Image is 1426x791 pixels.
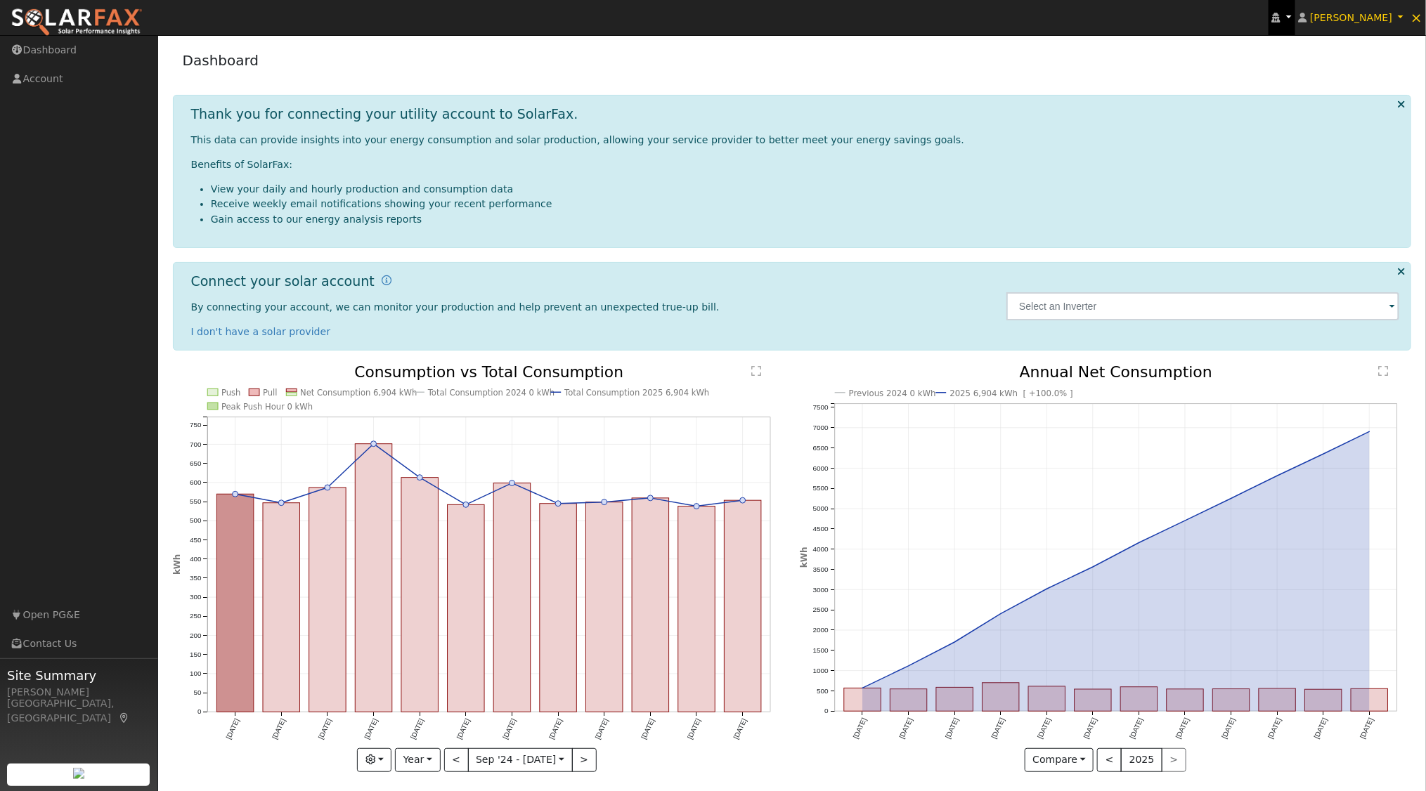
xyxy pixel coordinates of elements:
button: Sep '24 - [DATE] [468,748,573,772]
text: Pull [263,388,278,398]
rect: onclick="" [678,506,715,712]
circle: onclick="" [1367,429,1373,434]
rect: onclick="" [448,505,485,712]
a: Map [118,712,131,724]
text: 3000 [812,586,829,594]
rect: onclick="" [355,444,392,712]
text: 4500 [812,525,829,532]
text: 1000 [812,667,829,674]
circle: onclick="" [1090,564,1096,570]
text: 750 [190,421,202,429]
circle: onclick="" [510,481,515,486]
text: Push [221,388,240,398]
text: Total Consumption 2025 6,904 kWh [564,388,709,398]
text: 1500 [812,646,829,654]
circle: onclick="" [740,497,746,503]
text: [DATE] [1313,717,1329,740]
rect: onclick="" [1259,689,1297,712]
circle: onclick="" [463,502,469,508]
rect: onclick="" [1121,687,1158,712]
rect: onclick="" [309,488,346,712]
text: [DATE] [317,717,333,740]
text: Consumption vs Total Consumption [354,363,623,381]
text: Previous 2024 0 kWh [849,388,936,398]
text: 600 [190,478,202,486]
input: Select an Inverter [1006,292,1399,320]
text: 50 [193,689,201,697]
rect: onclick="" [633,498,670,712]
circle: onclick="" [417,475,422,481]
circle: onclick="" [602,499,607,505]
text: Total Consumption 2024 0 kWh [427,388,555,398]
a: Dashboard [183,52,259,69]
circle: onclick="" [1044,587,1050,592]
rect: onclick="" [936,688,973,712]
p: Benefits of SolarFax: [191,157,1400,172]
circle: onclick="" [278,500,284,506]
text: [DATE] [1129,717,1145,740]
text: [DATE] [409,717,425,740]
text: 500 [817,687,829,695]
div: [GEOGRAPHIC_DATA], [GEOGRAPHIC_DATA] [7,696,150,726]
button: Year [395,748,440,772]
text: 0 [197,708,202,716]
text: 4000 [812,545,829,553]
rect: onclick="" [890,689,927,712]
text: [DATE] [1082,717,1098,740]
text: [DATE] [363,717,379,740]
a: I don't have a solar provider [191,326,331,337]
rect: onclick="" [983,683,1020,711]
rect: onclick="" [1075,690,1112,712]
rect: onclick="" [1305,690,1342,712]
text: 5500 [812,485,829,492]
h1: Thank you for connecting your utility account to SolarFax. [191,106,578,122]
circle: onclick="" [952,639,957,645]
circle: onclick="" [906,663,912,669]
rect: onclick="" [725,500,762,712]
button: Compare [1025,748,1094,772]
text: 5000 [812,504,829,512]
text: [DATE] [897,717,914,740]
text: 550 [190,497,202,505]
text: 2500 [812,606,829,614]
circle: onclick="" [998,611,1004,617]
circle: onclick="" [1182,518,1188,523]
text:  [1378,365,1388,377]
text: [DATE] [1036,717,1052,740]
rect: onclick="" [263,503,300,712]
text: 2025 6,904 kWh [ +100.0% ] [949,388,1073,398]
text: 6000 [812,464,829,472]
text: 6500 [812,444,829,452]
text: 150 [190,651,202,658]
li: Gain access to our energy analysis reports [211,212,1400,227]
text: [DATE] [1221,717,1237,740]
text: 250 [190,613,202,620]
h1: Connect your solar account [191,273,375,289]
li: Receive weekly email notifications showing your recent performance [211,197,1400,211]
text: [DATE] [224,717,240,740]
img: SolarFax [11,8,143,37]
circle: onclick="" [1136,540,1142,546]
li: View your daily and hourly production and consumption data [211,182,1400,197]
text: [DATE] [852,717,868,740]
rect: onclick="" [586,502,623,712]
span: This data can provide insights into your energy consumption and solar production, allowing your s... [191,134,964,145]
rect: onclick="" [844,688,881,712]
rect: onclick="" [216,494,254,712]
span: By connecting your account, we can monitor your production and help prevent an unexpected true-up... [191,301,720,313]
text: [DATE] [1359,717,1375,740]
text: 350 [190,574,202,582]
text: 700 [190,440,202,448]
text: Annual Net Consumption [1020,363,1213,381]
text: 0 [824,707,829,715]
button: < [1097,748,1122,772]
text: 100 [190,670,202,678]
text: [DATE] [501,717,517,740]
button: < [444,748,469,772]
circle: onclick="" [1229,496,1234,502]
text: [DATE] [944,717,960,740]
rect: onclick="" [1028,686,1065,711]
circle: onclick="" [371,441,377,447]
text: [DATE] [686,717,702,740]
text: [DATE] [271,717,287,740]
